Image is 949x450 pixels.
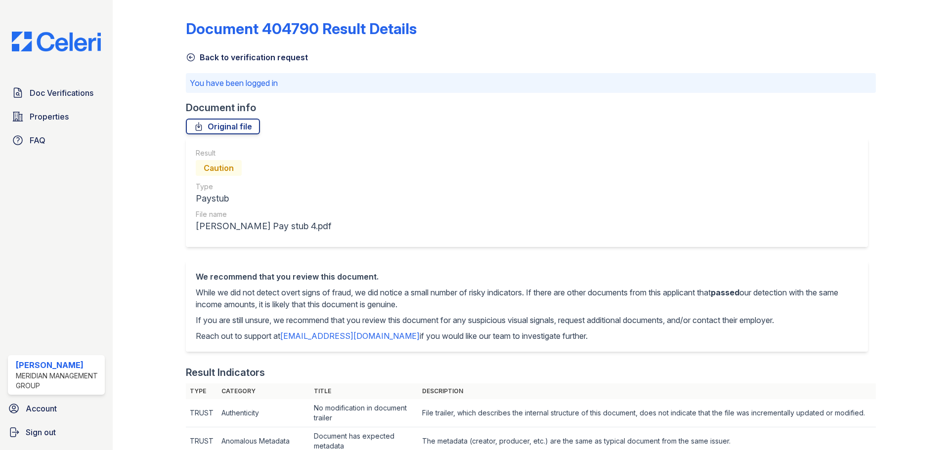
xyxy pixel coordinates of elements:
span: Sign out [26,426,56,438]
a: Original file [186,119,260,134]
div: Result [196,148,331,158]
span: Account [26,403,57,414]
a: Properties [8,107,105,126]
th: Category [217,383,310,399]
a: FAQ [8,130,105,150]
div: [PERSON_NAME] Pay stub 4.pdf [196,219,331,233]
a: Document 404790 Result Details [186,20,417,38]
td: Authenticity [217,399,310,427]
div: Paystub [196,192,331,205]
div: File name [196,209,331,219]
p: If you are still unsure, we recommend that you review this document for any suspicious visual sig... [196,314,858,326]
span: passed [711,287,739,297]
td: TRUST [186,399,217,427]
th: Type [186,383,217,399]
th: Title [310,383,418,399]
span: FAQ [30,134,45,146]
div: Caution [196,160,242,176]
a: Back to verification request [186,51,308,63]
th: Description [418,383,876,399]
a: Doc Verifications [8,83,105,103]
a: Sign out [4,422,109,442]
div: Type [196,182,331,192]
p: You have been logged in [190,77,872,89]
span: Properties [30,111,69,123]
p: Reach out to support at if you would like our team to investigate further. [196,330,858,342]
img: CE_Logo_Blue-a8612792a0a2168367f1c8372b55b34899dd931a85d93a1a3d3e32e68fde9ad4.png [4,32,109,51]
a: Account [4,399,109,418]
div: We recommend that you review this document. [196,271,858,283]
td: No modification in document trailer [310,399,418,427]
p: While we did not detect overt signs of fraud, we did notice a small number of risky indicators. I... [196,286,858,310]
div: Result Indicators [186,366,265,379]
td: File trailer, which describes the internal structure of this document, does not indicate that the... [418,399,876,427]
span: Doc Verifications [30,87,93,99]
div: [PERSON_NAME] [16,359,101,371]
a: [EMAIL_ADDRESS][DOMAIN_NAME] [280,331,420,341]
div: Meridian Management Group [16,371,101,391]
div: Document info [186,101,876,115]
